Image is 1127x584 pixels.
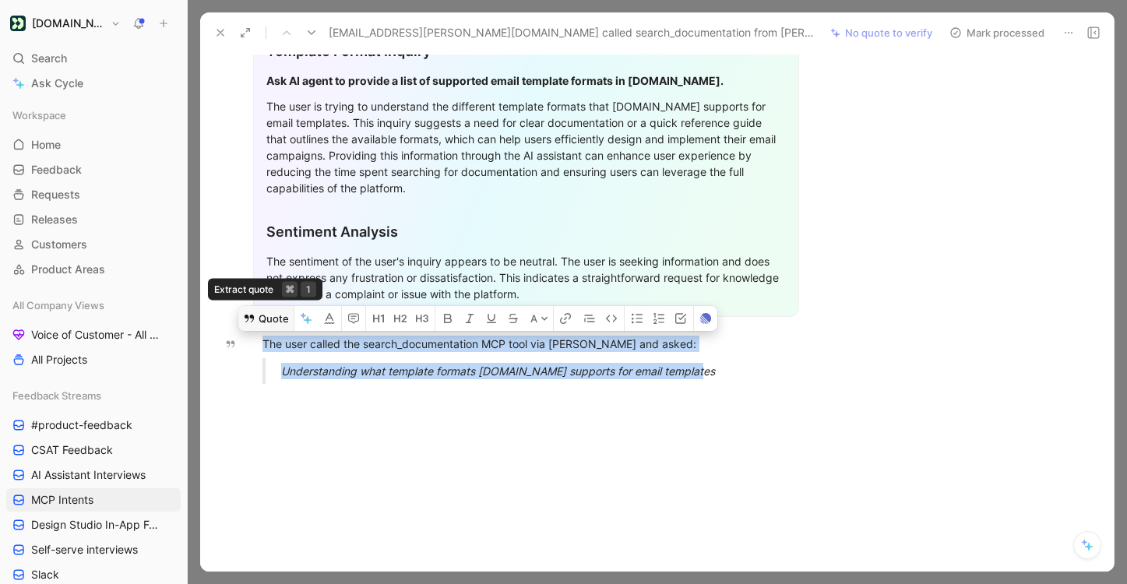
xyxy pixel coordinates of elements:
span: Customers [31,237,87,252]
span: Product Areas [31,262,105,277]
div: The user called the search_documentation MCP tool via [PERSON_NAME] and asked: [262,336,790,352]
a: CSAT Feedback [6,438,181,462]
span: Feedback Streams [12,388,101,403]
div: Sentiment Analysis [266,221,786,242]
a: Customers [6,233,181,256]
div: All Company ViewsVoice of Customer - All AreasAll Projects [6,294,181,371]
span: Voice of Customer - All Areas [31,327,160,343]
span: Self-serve interviews [31,542,138,558]
span: MCP Intents [31,492,93,508]
button: Quote [238,306,294,331]
div: Workspace [6,104,181,127]
a: Ask Cycle [6,72,181,95]
div: Feedback Streams [6,384,181,407]
span: Feedback [31,162,82,178]
a: Product Areas [6,258,181,281]
span: Workspace [12,107,66,123]
button: Customer.io[DOMAIN_NAME] [6,12,125,34]
a: Requests [6,183,181,206]
a: MCP Intents [6,488,181,512]
img: Customer.io [10,16,26,31]
a: Voice of Customer - All Areas [6,323,181,347]
button: No quote to verify [823,22,939,44]
span: All Projects [31,352,87,368]
span: #product-feedback [31,417,132,433]
div: The sentiment of the user's inquiry appears to be neutral. The user is seeking information and do... [266,253,786,302]
span: Search [31,49,67,68]
div: All Company Views [6,294,181,317]
a: Releases [6,208,181,231]
a: Home [6,133,181,157]
h1: [DOMAIN_NAME] [32,16,104,30]
a: All Projects [6,348,181,371]
div: The user is trying to understand the different template formats that [DOMAIN_NAME] supports for e... [266,98,786,196]
span: Releases [31,212,78,227]
span: Ask Cycle [31,74,83,93]
span: CSAT Feedback [31,442,113,458]
span: [EMAIL_ADDRESS][PERSON_NAME][DOMAIN_NAME] called search_documentation from [PERSON_NAME] [329,23,817,42]
a: Feedback [6,158,181,181]
span: AI Assistant Interviews [31,467,146,483]
em: Understanding what template formats [DOMAIN_NAME] supports for email templates [281,364,715,378]
span: All Company Views [12,297,104,313]
span: Requests [31,187,80,202]
span: Home [31,137,61,153]
a: Design Studio In-App Feedback [6,513,181,537]
div: Search [6,47,181,70]
span: Slack [31,567,59,582]
a: #product-feedback [6,413,181,437]
span: Design Studio In-App Feedback [31,517,162,533]
strong: Ask AI agent to provide a list of supported email template formats in [DOMAIN_NAME]. [266,74,724,87]
button: A [526,306,553,331]
button: Mark processed [942,22,1051,44]
a: AI Assistant Interviews [6,463,181,487]
a: Self-serve interviews [6,538,181,561]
